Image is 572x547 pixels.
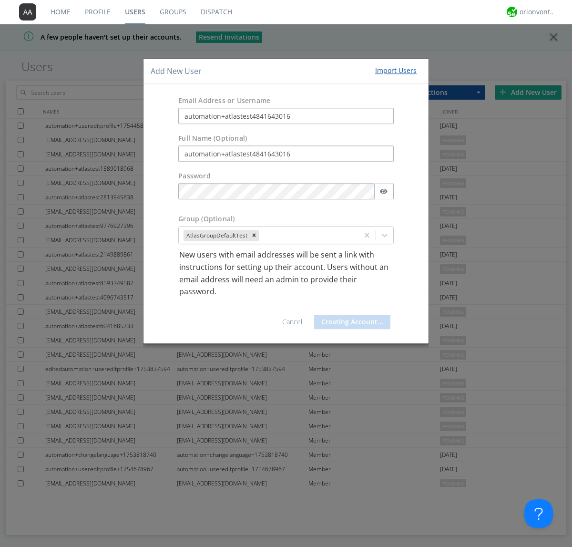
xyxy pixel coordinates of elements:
label: Email Address or Username [178,96,270,106]
img: 29d36aed6fa347d5a1537e7736e6aa13 [507,7,517,17]
div: AtlasGroupDefaultTest [184,230,249,241]
div: Remove AtlasGroupDefaultTest [249,230,259,241]
input: Julie Appleseed [178,146,394,162]
img: 373638.png [19,3,36,21]
button: Creating Account... [314,315,390,329]
h4: Add New User [151,66,202,77]
div: orionvontas+atlas+automation+org2 [520,7,555,17]
label: Full Name (Optional) [178,134,247,144]
p: New users with email addresses will be sent a link with instructions for setting up their account... [179,249,393,298]
label: Password [178,172,211,181]
input: e.g. email@address.com, Housekeeping1 [178,108,394,124]
label: Group (Optional) [178,215,235,224]
div: Import Users [375,66,417,75]
a: Cancel [282,317,302,326]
